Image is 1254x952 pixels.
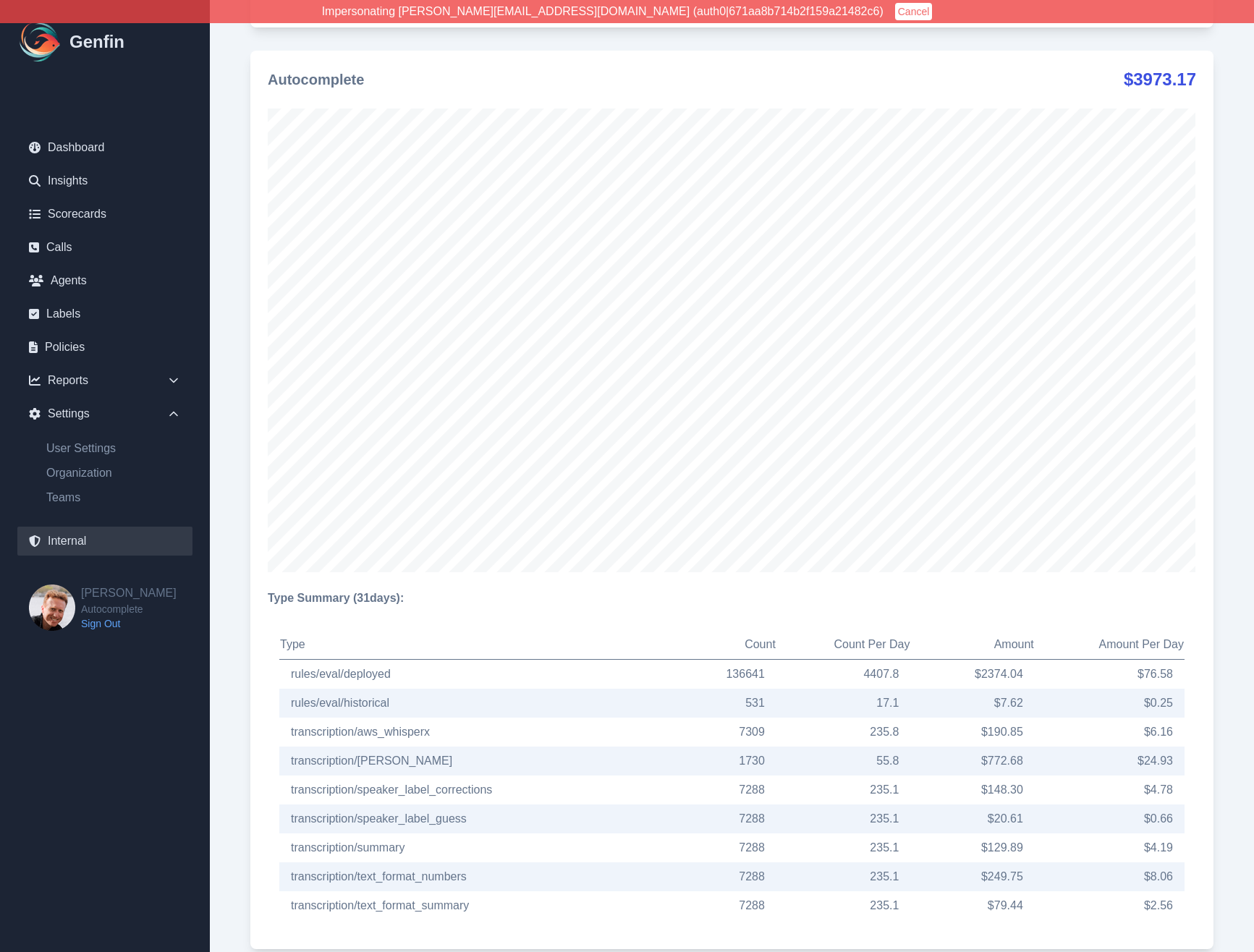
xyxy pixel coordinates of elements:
[1035,630,1185,660] th: Amount Per Day
[17,166,192,195] a: Insights
[268,69,364,90] h3: Autocomplete
[669,775,776,804] td: 7288
[1035,689,1185,718] td: $ 0.25
[776,833,911,862] td: 235.1
[279,660,669,689] td: rules/eval/deployed
[895,3,933,20] button: Cancel
[279,891,669,920] td: transcription/text_format_summary
[776,891,911,920] td: 235.1
[35,440,192,457] a: User Settings
[669,718,776,747] td: 7309
[910,689,1034,718] td: $ 7.62
[910,747,1034,775] td: $ 772.68
[776,660,911,689] td: 4407.8
[279,862,669,891] td: transcription/text_format_numbers
[29,585,75,631] img: Brian Dunagan
[669,891,776,920] td: 7288
[1035,747,1185,775] td: $ 24.93
[776,718,911,747] td: 235.8
[1035,718,1185,747] td: $ 6.16
[669,833,776,862] td: 7288
[776,630,911,660] th: Count Per Day
[776,862,911,891] td: 235.1
[669,862,776,891] td: 7288
[776,775,911,804] td: 235.1
[35,464,192,482] a: Organization
[669,630,776,660] th: Count
[17,266,192,295] a: Agents
[81,602,177,616] span: Autocomplete
[1035,862,1185,891] td: $ 8.06
[910,862,1034,891] td: $ 249.75
[1035,891,1185,920] td: $ 2.56
[910,630,1034,660] th: Amount
[279,630,669,660] th: Type
[776,747,911,775] td: 55.8
[69,30,124,54] h1: Genfin
[669,804,776,833] td: 7288
[669,747,776,775] td: 1730
[279,804,669,833] td: transcription/speaker_label_guess
[669,660,776,689] td: 136641
[1035,775,1185,804] td: $ 4.78
[910,718,1034,747] td: $ 190.85
[17,299,192,328] a: Labels
[776,804,911,833] td: 235.1
[910,891,1034,920] td: $ 79.44
[910,833,1034,862] td: $ 129.89
[776,689,911,718] td: 17.1
[279,833,669,862] td: transcription/summary
[279,718,669,747] td: transcription/aws_whisperx
[35,489,192,506] a: Teams
[81,616,177,631] a: Sign Out
[17,399,192,428] div: Settings
[1035,804,1185,833] td: $ 0.66
[17,19,64,65] img: Logo
[669,689,776,718] td: 531
[1035,833,1185,862] td: $ 4.19
[910,660,1034,689] td: $ 2374.04
[279,689,669,718] td: rules/eval/historical
[1124,68,1196,91] div: $ 3973.17
[1035,660,1185,689] td: $ 76.58
[17,233,192,262] a: Calls
[17,527,192,556] a: Internal
[17,200,192,229] a: Scorecards
[17,333,192,362] a: Policies
[17,366,192,395] div: Reports
[81,585,177,602] h2: [PERSON_NAME]
[17,133,192,162] a: Dashboard
[279,747,669,775] td: transcription/[PERSON_NAME]
[279,775,669,804] td: transcription/speaker_label_corrections
[910,804,1034,833] td: $ 20.61
[910,775,1034,804] td: $ 148.30
[268,590,1196,607] h4: Type Summary ( 31 days):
